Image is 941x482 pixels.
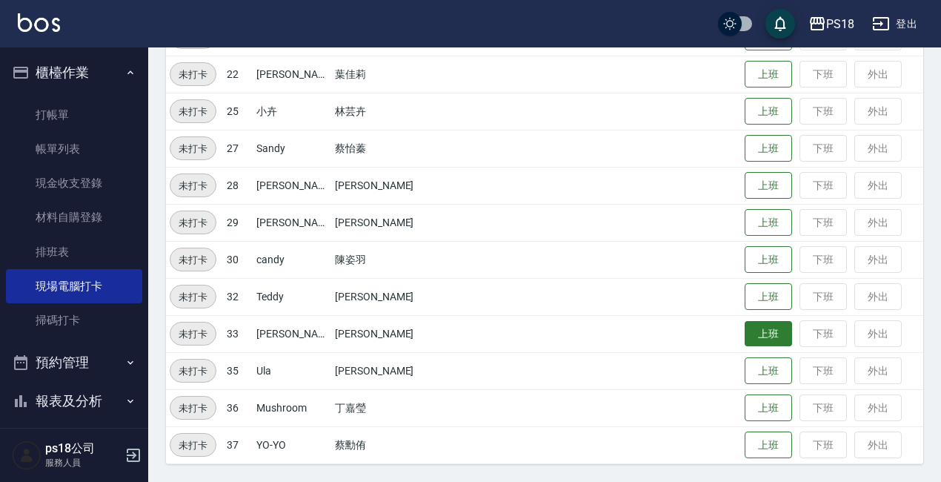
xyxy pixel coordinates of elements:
[253,93,331,130] td: 小卉
[331,389,506,426] td: 丁嘉瑩
[6,132,142,166] a: 帳單列表
[223,241,253,278] td: 30
[223,426,253,463] td: 37
[223,389,253,426] td: 36
[170,326,216,342] span: 未打卡
[6,53,142,92] button: 櫃檯作業
[745,98,792,125] button: 上班
[170,289,216,305] span: 未打卡
[6,200,142,234] a: 材料自購登錄
[331,56,506,93] td: 葉佳莉
[18,13,60,32] img: Logo
[331,278,506,315] td: [PERSON_NAME]
[223,278,253,315] td: 32
[170,104,216,119] span: 未打卡
[826,15,854,33] div: PS18
[6,343,142,382] button: 預約管理
[331,167,506,204] td: [PERSON_NAME]
[253,389,331,426] td: Mushroom
[331,426,506,463] td: 蔡勳侑
[866,10,923,38] button: 登出
[253,167,331,204] td: [PERSON_NAME]
[223,204,253,241] td: 29
[223,93,253,130] td: 25
[745,432,792,459] button: 上班
[331,204,506,241] td: [PERSON_NAME]
[6,269,142,303] a: 現場電腦打卡
[802,9,860,39] button: PS18
[223,352,253,389] td: 35
[12,440,41,470] img: Person
[223,167,253,204] td: 28
[745,209,792,237] button: 上班
[331,352,506,389] td: [PERSON_NAME]
[331,241,506,278] td: 陳姿羽
[6,98,142,132] a: 打帳單
[6,382,142,420] button: 報表及分析
[745,394,792,422] button: 上班
[45,456,121,469] p: 服務人員
[170,400,216,416] span: 未打卡
[6,235,142,269] a: 排班表
[6,166,142,200] a: 現金收支登錄
[745,357,792,385] button: 上班
[253,241,331,278] td: candy
[170,67,216,82] span: 未打卡
[170,178,216,194] span: 未打卡
[745,61,792,88] button: 上班
[6,303,142,337] a: 掃碼打卡
[170,438,216,453] span: 未打卡
[253,204,331,241] td: [PERSON_NAME]
[223,315,253,352] td: 33
[253,56,331,93] td: [PERSON_NAME]
[170,215,216,231] span: 未打卡
[170,141,216,156] span: 未打卡
[253,130,331,167] td: Sandy
[223,130,253,167] td: 27
[331,315,506,352] td: [PERSON_NAME]
[170,363,216,379] span: 未打卡
[253,352,331,389] td: Ula
[170,252,216,268] span: 未打卡
[6,420,142,458] button: 客戶管理
[253,278,331,315] td: Teddy
[745,321,792,347] button: 上班
[331,130,506,167] td: 蔡怡蓁
[331,93,506,130] td: 林芸卉
[253,315,331,352] td: [PERSON_NAME]
[745,135,792,162] button: 上班
[765,9,795,39] button: save
[745,172,792,199] button: 上班
[745,283,792,311] button: 上班
[745,246,792,274] button: 上班
[223,56,253,93] td: 22
[253,426,331,463] td: YO-YO
[45,441,121,456] h5: ps18公司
